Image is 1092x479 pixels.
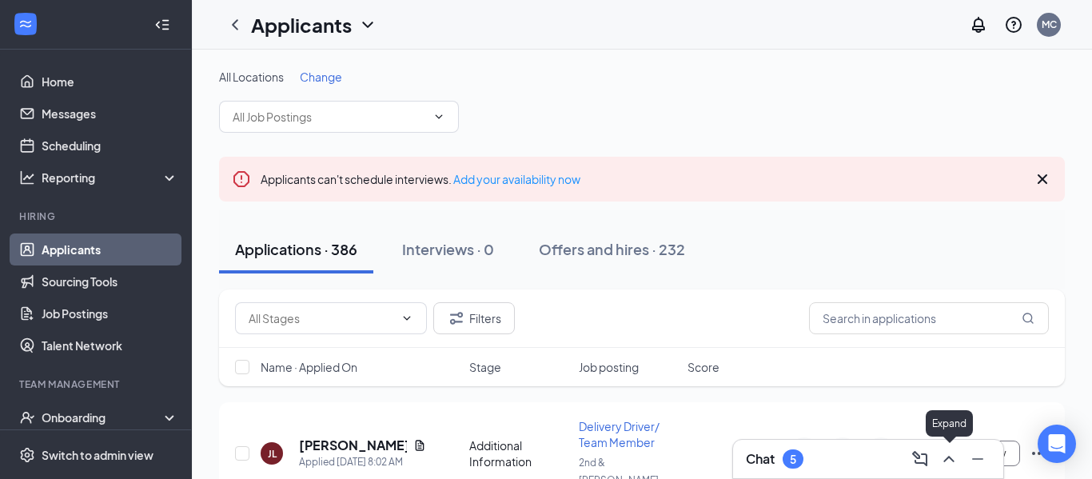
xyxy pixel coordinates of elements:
div: JL [268,447,277,461]
svg: WorkstreamLogo [18,16,34,32]
a: Talent Network [42,329,178,361]
div: Team Management [19,377,175,391]
svg: QuestionInfo [1004,15,1023,34]
h5: [PERSON_NAME] [299,437,407,454]
h3: Chat [746,450,775,468]
div: Reporting [42,170,179,186]
div: Open Intercom Messenger [1038,425,1076,463]
svg: ChevronDown [432,110,445,123]
svg: Document [413,439,426,452]
svg: Minimize [968,449,987,469]
a: Scheduling [42,130,178,162]
div: Hiring [19,210,175,223]
svg: Cross [1033,170,1052,189]
span: Stage [469,359,501,375]
h1: Applicants [251,11,352,38]
div: 5 [790,453,796,466]
a: Job Postings [42,297,178,329]
svg: ChevronLeft [225,15,245,34]
button: ComposeMessage [907,446,933,472]
span: Name · Applied On [261,359,357,375]
svg: Notifications [969,15,988,34]
div: Interviews · 0 [402,239,494,259]
input: Search in applications [809,302,1049,334]
div: Expand [926,410,973,437]
div: Onboarding [42,409,165,425]
svg: ComposeMessage [911,449,930,469]
svg: Analysis [19,170,35,186]
svg: UserCheck [19,409,35,425]
svg: MagnifyingGlass [1022,312,1034,325]
input: All Job Postings [233,108,426,126]
span: Change [300,70,342,84]
svg: ChevronDown [401,312,413,325]
div: Switch to admin view [42,447,153,463]
div: Additional Information [469,437,569,469]
button: ChevronUp [936,446,962,472]
span: All Locations [219,70,284,84]
svg: ChevronDown [358,15,377,34]
div: Applications · 386 [235,239,357,259]
span: Delivery Driver/ Team Member [579,419,660,449]
button: Minimize [965,446,990,472]
svg: Collapse [154,17,170,33]
span: Score [687,359,719,375]
a: Messages [42,98,178,130]
button: Filter Filters [433,302,515,334]
svg: ChevronUp [939,449,958,469]
a: Home [42,66,178,98]
svg: Settings [19,447,35,463]
svg: Filter [447,309,466,328]
div: Applied [DATE] 8:02 AM [299,454,426,470]
div: MC [1042,18,1057,31]
div: Offers and hires · 232 [539,239,685,259]
span: Applicants can't schedule interviews. [261,172,580,186]
svg: Ellipses [1030,444,1049,463]
input: All Stages [249,309,394,327]
svg: Error [232,170,251,189]
a: Sourcing Tools [42,265,178,297]
a: Applicants [42,234,178,265]
a: Add your availability now [453,172,580,186]
span: Job posting [579,359,639,375]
